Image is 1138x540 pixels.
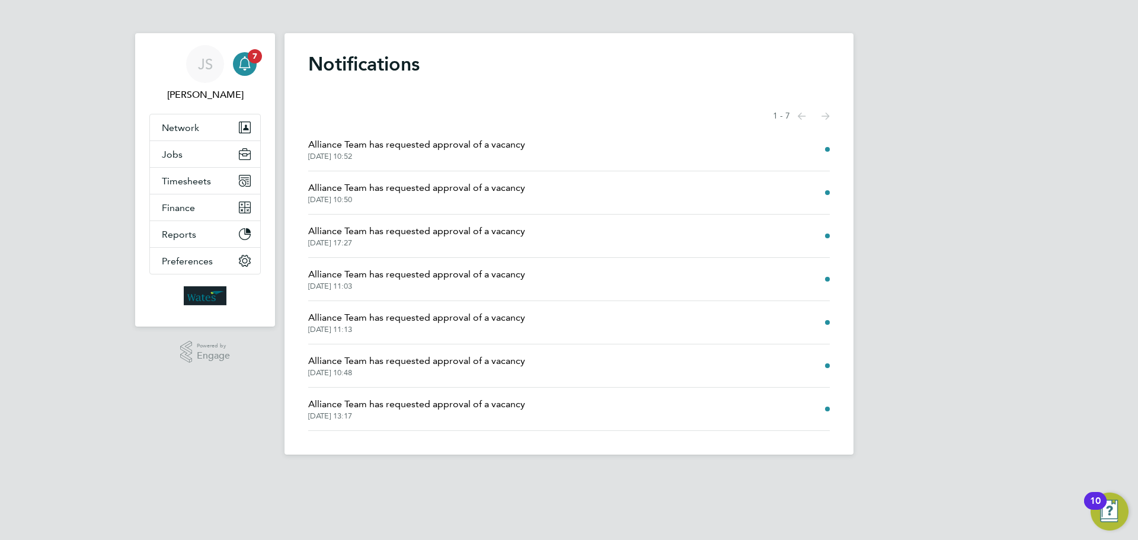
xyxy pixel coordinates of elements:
[773,110,790,122] span: 1 - 7
[308,138,525,152] span: Alliance Team has requested approval of a vacancy
[308,311,525,325] span: Alliance Team has requested approval of a vacancy
[150,168,260,194] button: Timesheets
[1090,501,1101,516] div: 10
[308,238,525,248] span: [DATE] 17:27
[308,397,525,421] a: Alliance Team has requested approval of a vacancy[DATE] 13:17
[773,104,830,128] nav: Select page of notifications list
[308,181,525,195] span: Alliance Team has requested approval of a vacancy
[162,255,213,267] span: Preferences
[233,45,257,83] a: 7
[308,224,525,238] span: Alliance Team has requested approval of a vacancy
[162,122,199,133] span: Network
[149,88,261,102] span: Jean Stoker
[308,152,525,161] span: [DATE] 10:52
[308,195,525,205] span: [DATE] 10:50
[162,229,196,240] span: Reports
[162,202,195,213] span: Finance
[308,311,525,334] a: Alliance Team has requested approval of a vacancy[DATE] 11:13
[308,282,525,291] span: [DATE] 11:03
[149,286,261,305] a: Go to home page
[135,33,275,327] nav: Main navigation
[308,267,525,282] span: Alliance Team has requested approval of a vacancy
[308,267,525,291] a: Alliance Team has requested approval of a vacancy[DATE] 11:03
[308,224,525,248] a: Alliance Team has requested approval of a vacancy[DATE] 17:27
[150,221,260,247] button: Reports
[308,354,525,368] span: Alliance Team has requested approval of a vacancy
[197,351,230,361] span: Engage
[162,149,183,160] span: Jobs
[308,52,830,76] h1: Notifications
[150,141,260,167] button: Jobs
[180,341,231,363] a: Powered byEngage
[197,341,230,351] span: Powered by
[248,49,262,63] span: 7
[308,397,525,411] span: Alliance Team has requested approval of a vacancy
[150,194,260,221] button: Finance
[308,138,525,161] a: Alliance Team has requested approval of a vacancy[DATE] 10:52
[150,114,260,140] button: Network
[308,354,525,378] a: Alliance Team has requested approval of a vacancy[DATE] 10:48
[149,45,261,102] a: JS[PERSON_NAME]
[308,181,525,205] a: Alliance Team has requested approval of a vacancy[DATE] 10:50
[308,411,525,421] span: [DATE] 13:17
[1091,493,1129,531] button: Open Resource Center, 10 new notifications
[184,286,226,305] img: wates-logo-retina.png
[198,56,213,72] span: JS
[308,325,525,334] span: [DATE] 11:13
[150,248,260,274] button: Preferences
[162,175,211,187] span: Timesheets
[308,368,525,378] span: [DATE] 10:48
